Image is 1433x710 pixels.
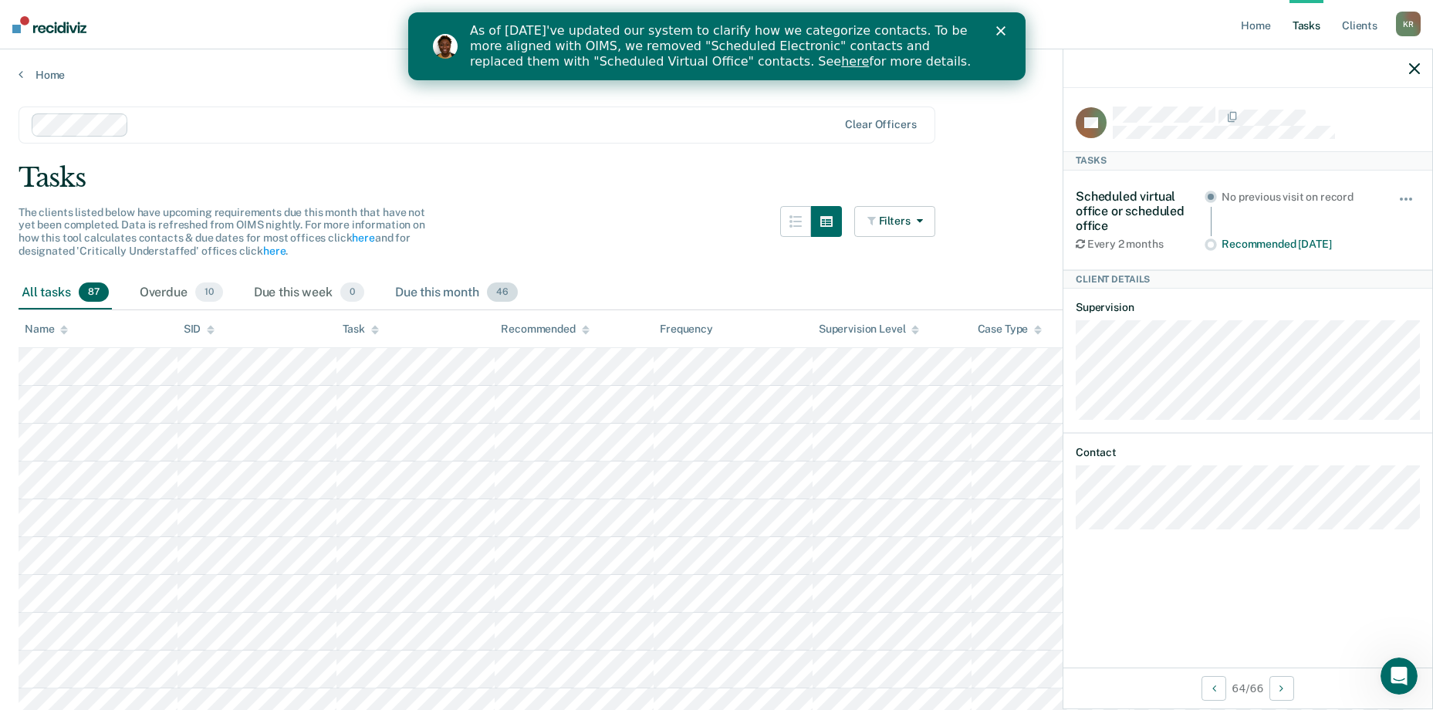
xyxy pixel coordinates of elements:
[12,16,86,33] img: Recidiviz
[1076,238,1205,251] div: Every 2 months
[25,323,68,336] div: Name
[660,323,713,336] div: Frequency
[263,245,286,257] a: here
[1076,446,1420,459] dt: Contact
[487,282,518,303] span: 46
[1222,191,1377,204] div: No previous visit on record
[819,323,920,336] div: Supervision Level
[137,276,226,310] div: Overdue
[1063,668,1432,708] div: 64 / 66
[1381,658,1418,695] iframe: Intercom live chat
[340,282,364,303] span: 0
[433,42,461,56] a: here
[588,14,603,23] div: Close
[352,232,374,244] a: here
[79,282,109,303] span: 87
[1076,301,1420,314] dt: Supervision
[408,12,1026,80] iframe: Intercom live chat banner
[1269,676,1294,701] button: Next Client
[1201,676,1226,701] button: Previous Client
[1063,270,1432,289] div: Client Details
[845,118,916,131] div: Clear officers
[195,282,223,303] span: 10
[19,162,1414,194] div: Tasks
[854,206,936,237] button: Filters
[1063,151,1432,170] div: Tasks
[19,206,425,257] span: The clients listed below have upcoming requirements due this month that have not yet been complet...
[251,276,367,310] div: Due this week
[19,276,112,310] div: All tasks
[184,323,215,336] div: SID
[19,68,1414,82] a: Home
[978,323,1043,336] div: Case Type
[1396,12,1421,36] div: K R
[343,323,379,336] div: Task
[501,323,589,336] div: Recommended
[1222,238,1377,251] div: Recommended [DATE]
[392,276,521,310] div: Due this month
[1076,189,1205,234] div: Scheduled virtual office or scheduled office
